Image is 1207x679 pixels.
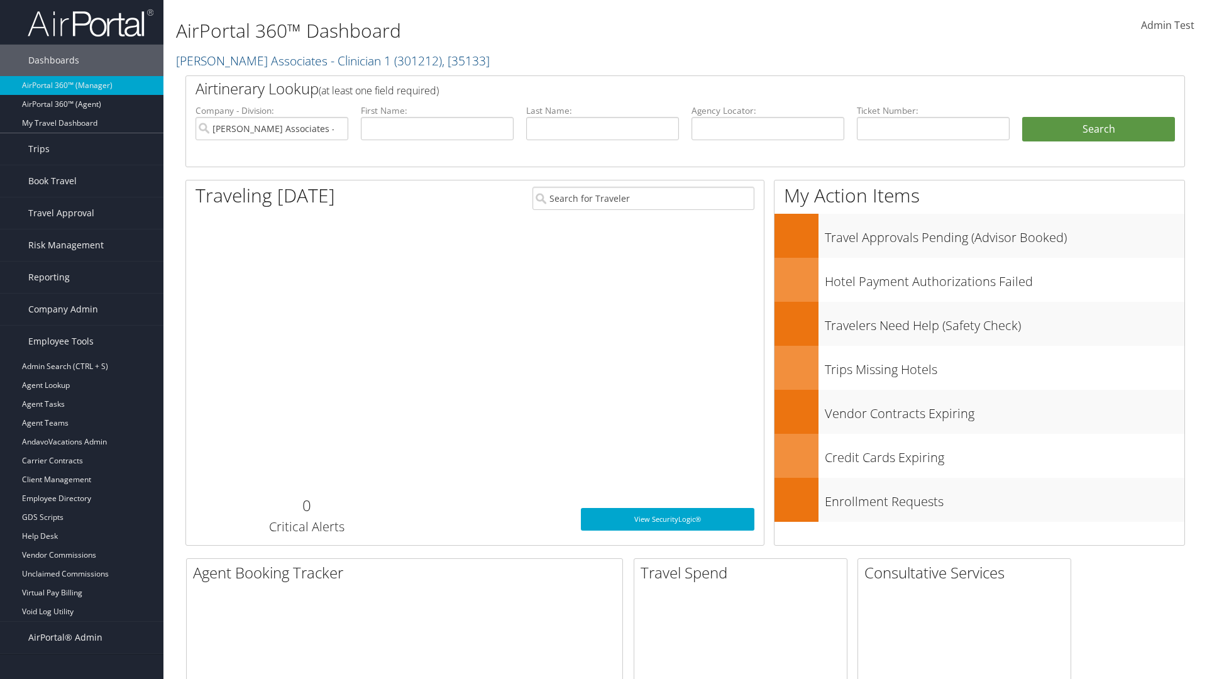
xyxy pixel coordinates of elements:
[825,267,1184,290] h3: Hotel Payment Authorizations Failed
[28,45,79,76] span: Dashboards
[176,52,490,69] a: [PERSON_NAME] Associates - Clinician 1
[28,229,104,261] span: Risk Management
[28,294,98,325] span: Company Admin
[825,311,1184,334] h3: Travelers Need Help (Safety Check)
[526,104,679,117] label: Last Name:
[774,214,1184,258] a: Travel Approvals Pending (Advisor Booked)
[774,302,1184,346] a: Travelers Need Help (Safety Check)
[774,478,1184,522] a: Enrollment Requests
[857,104,1010,117] label: Ticket Number:
[1022,117,1175,142] button: Search
[176,18,855,44] h1: AirPortal 360™ Dashboard
[1141,6,1194,45] a: Admin Test
[196,182,335,209] h1: Traveling [DATE]
[692,104,844,117] label: Agency Locator:
[641,562,847,583] h2: Travel Spend
[774,258,1184,302] a: Hotel Payment Authorizations Failed
[193,562,622,583] h2: Agent Booking Tracker
[864,562,1071,583] h2: Consultative Services
[825,355,1184,378] h3: Trips Missing Hotels
[28,622,102,653] span: AirPortal® Admin
[532,187,754,210] input: Search for Traveler
[28,8,153,38] img: airportal-logo.png
[825,487,1184,511] h3: Enrollment Requests
[28,165,77,197] span: Book Travel
[28,326,94,357] span: Employee Tools
[196,495,417,516] h2: 0
[28,197,94,229] span: Travel Approval
[442,52,490,69] span: , [ 35133 ]
[361,104,514,117] label: First Name:
[825,223,1184,246] h3: Travel Approvals Pending (Advisor Booked)
[774,434,1184,478] a: Credit Cards Expiring
[319,84,439,97] span: (at least one field required)
[774,182,1184,209] h1: My Action Items
[28,262,70,293] span: Reporting
[1141,18,1194,32] span: Admin Test
[28,133,50,165] span: Trips
[394,52,442,69] span: ( 301212 )
[774,346,1184,390] a: Trips Missing Hotels
[774,390,1184,434] a: Vendor Contracts Expiring
[825,443,1184,466] h3: Credit Cards Expiring
[196,78,1092,99] h2: Airtinerary Lookup
[196,104,348,117] label: Company - Division:
[581,508,754,531] a: View SecurityLogic®
[196,518,417,536] h3: Critical Alerts
[825,399,1184,422] h3: Vendor Contracts Expiring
